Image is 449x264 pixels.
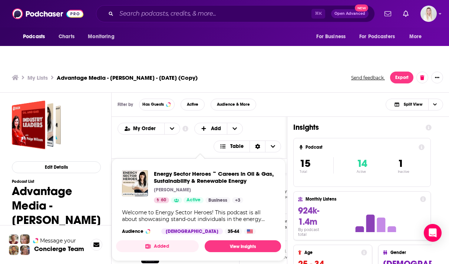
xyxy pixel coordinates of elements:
span: 15 [300,157,310,170]
button: open menu [18,30,55,44]
button: Show profile menu [420,6,437,22]
button: Open AdvancedNew [331,9,369,18]
span: Podcasts [23,32,45,42]
img: Barbara Profile [20,245,30,255]
h1: Insights [293,123,420,132]
button: Audience & More [211,99,256,110]
h4: Age [304,250,358,255]
span: 14 [357,157,367,170]
div: 35-44 [225,228,242,234]
h2: Choose List sort [118,123,180,135]
h4: By podcast total [298,227,329,237]
span: ⌘ K [311,9,325,19]
a: Advantage Media - Rich Tabaka - Sept 16, 2025 (Copy) [12,100,61,149]
button: Choose View [386,99,443,110]
span: More [409,32,422,42]
h3: Concierge Team [34,245,84,253]
span: Active [186,197,201,204]
span: For Podcasters [359,32,395,42]
button: open menu [311,30,355,44]
input: Search podcasts, credits, & more... [116,8,311,20]
a: View Insights [205,240,281,252]
a: Business [205,197,230,203]
div: Sort Direction [250,141,265,152]
button: open menu [354,30,406,44]
h1: Advantage Media - [PERSON_NAME] - [DATE] (Copy) [12,184,101,242]
a: +3 [232,197,243,203]
button: open menu [404,30,431,44]
span: Active [187,102,198,106]
span: My Order [133,126,158,131]
img: Jules Profile [20,234,30,244]
span: Message your [40,237,76,244]
button: Choose View [214,141,281,152]
span: Monitoring [88,32,114,42]
a: Energy Sector Heroes ~ Careers in Oil & Gas, Sustainability & Renewable Energy [154,170,275,184]
h3: Advantage Media - [PERSON_NAME] - [DATE] (Copy) [57,74,198,81]
span: Audience & More [217,102,250,106]
img: User Profile [420,6,437,22]
button: open menu [118,126,164,131]
a: Active [184,197,204,203]
span: Add [211,126,221,131]
span: Charts [59,32,75,42]
span: Logged in as smclean [420,6,437,22]
h3: Filter by [118,102,133,107]
span: Open Advanced [334,12,365,16]
img: Energy Sector Heroes ~ Careers in Oil & Gas, Sustainability & Renewable Energy [122,170,148,196]
button: + Add [194,123,243,135]
a: My Lists [27,74,48,81]
button: open menu [83,30,124,44]
button: Send feedback. [349,75,387,81]
span: For Business [316,32,346,42]
p: [PERSON_NAME] [154,187,191,193]
span: 1 [398,157,403,170]
span: 60 [161,197,166,204]
div: Welcome to Energy Sector Heroes! This podcast is all about showcasing stand-out individuals in th... [122,209,275,222]
span: Has Guests [142,102,164,106]
a: Charts [54,30,79,44]
p: Active [357,170,367,174]
button: Export [390,72,413,83]
a: Show additional information [182,125,188,132]
button: Active [181,99,205,110]
span: Split View [404,102,422,106]
div: Search podcasts, credits, & more... [96,5,375,22]
button: Has Guests [139,99,175,110]
img: Jon Profile [9,245,19,255]
button: Show More Button [431,72,443,83]
span: Table [230,144,244,149]
button: Edit Details [12,161,101,173]
h4: Podcast [306,145,416,150]
a: Show notifications dropdown [400,7,412,20]
button: open menu [164,123,180,134]
h3: Podcast List [12,179,101,184]
img: Podchaser - Follow, Share and Rate Podcasts [12,7,83,21]
img: Sydney Profile [9,234,19,244]
div: Open Intercom Messenger [424,224,442,242]
p: Inactive [398,170,409,174]
button: Added [116,240,199,252]
a: 60 [154,197,169,203]
span: 924k-1.4m [298,205,319,227]
div: [DEMOGRAPHIC_DATA] [161,228,223,234]
h3: Audience [122,228,155,234]
h4: Monthly Listens [306,197,417,202]
span: New [355,4,368,11]
p: Total [300,170,333,174]
a: Show notifications dropdown [382,7,394,20]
